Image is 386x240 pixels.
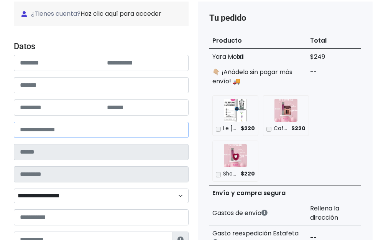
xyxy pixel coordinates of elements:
[21,9,181,18] span: ¿Tienes cuenta?
[241,125,255,132] span: $220
[274,99,297,122] img: Café Rosé- Tomford
[209,65,307,89] td: 👇🏼 ¡Añádelo sin pagar más envío! 🚚
[291,125,306,132] span: $220
[14,41,189,51] h4: Datos
[209,201,307,226] th: Gastos de envío
[209,185,307,201] th: Envío y compra segura
[223,125,238,132] p: Le male Xmas
[261,210,268,216] i: Los gastos de envío dependen de códigos postales. ¡Te puedes llevar más productos en un solo envío !
[307,65,361,89] td: --
[238,52,244,61] strong: x1
[274,125,289,132] p: Café Rosé- Tomford
[224,99,247,122] img: Le male Xmas
[80,9,161,18] a: Haz clic aquí para acceder
[209,49,307,65] td: Yara Moi
[241,170,255,178] span: $220
[307,49,361,65] td: $249
[307,33,361,49] th: Total
[209,13,361,23] h4: Tu pedido
[209,33,307,49] th: Producto
[224,144,247,167] img: Show Me Love - Escada
[307,201,361,226] td: Rellena la dirección
[223,170,238,178] p: Show Me Love - Escada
